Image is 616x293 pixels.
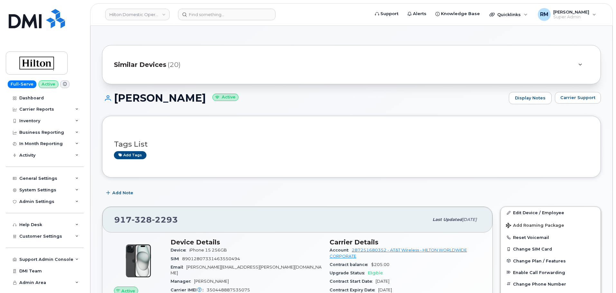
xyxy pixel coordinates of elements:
span: (20) [168,60,181,69]
span: Device [171,248,189,252]
button: Change Phone Number [501,278,601,290]
span: [DATE] [378,288,392,292]
button: Enable Call Forwarding [501,267,601,278]
span: Contract Start Date [330,279,376,284]
span: Add Roaming Package [506,223,564,229]
span: [DATE] [376,279,389,284]
span: Carrier IMEI [171,288,207,292]
span: 2293 [152,215,178,224]
button: Change SIM Card [501,243,601,255]
span: 328 [132,215,152,224]
span: SIM [171,256,182,261]
a: Edit Device / Employee [501,207,601,218]
h3: Device Details [171,238,322,246]
h3: Tags List [114,140,589,148]
span: 917 [114,215,178,224]
span: Contract Expiry Date [330,288,378,292]
span: Add Note [112,190,133,196]
span: Last updated [433,217,462,222]
h1: [PERSON_NAME] [102,92,506,104]
span: Eligible [368,270,383,275]
span: 350448887535075 [207,288,250,292]
button: Change Plan / Features [501,255,601,267]
span: Upgrade Status [330,270,368,275]
span: [PERSON_NAME][EMAIL_ADDRESS][PERSON_NAME][DOMAIN_NAME] [171,265,322,275]
span: iPhone 15 256GB [189,248,227,252]
span: Email [171,265,186,270]
h3: Carrier Details [330,238,481,246]
a: Display Notes [509,92,552,104]
a: 287251680352 - AT&T Wireless - HILTON WORLDWIDE CORPORATE [330,248,467,258]
span: Carrier Support [560,95,595,101]
button: Add Roaming Package [501,218,601,232]
span: Manager [171,279,194,284]
small: Active [212,94,238,101]
span: Account [330,248,352,252]
span: [DATE] [462,217,477,222]
span: [PERSON_NAME] [194,279,229,284]
span: Change Plan / Features [513,258,566,263]
span: 89012807331463550494 [182,256,240,261]
iframe: Messenger Launcher [588,265,611,288]
span: Similar Devices [114,60,166,69]
span: Contract balance [330,262,371,267]
button: Carrier Support [555,92,601,104]
span: Enable Call Forwarding [513,270,565,275]
span: $205.00 [371,262,389,267]
a: Add tags [114,151,146,159]
img: iPhone_15_Black.png [119,242,158,280]
button: Add Note [102,187,139,199]
button: Reset Voicemail [501,232,601,243]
